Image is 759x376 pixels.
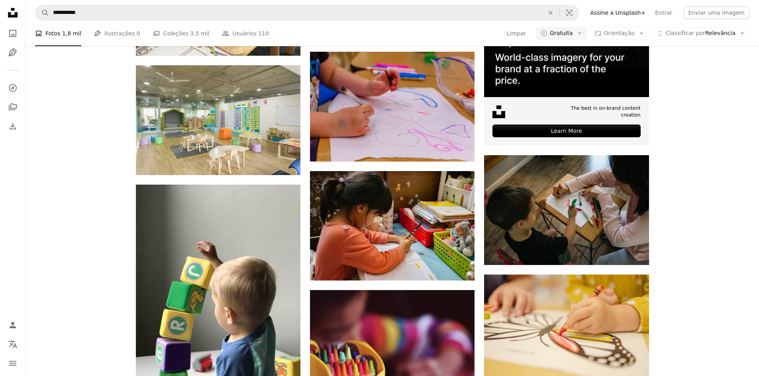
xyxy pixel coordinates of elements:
a: menino que joga cubo na mesa de madeira branca [136,290,300,298]
button: Classificar porRelevância [652,27,749,40]
span: 110 [258,29,269,38]
button: Pesquisa visual [560,5,579,20]
span: 3,5 mil [190,29,209,38]
form: Pesquise conteúdo visual em todo o site [35,5,579,21]
span: Orientação [604,30,635,36]
a: Explorar [5,80,21,96]
a: selective focal photo of crayons in yellow box [310,345,475,352]
a: Fotos [5,25,21,41]
button: Idioma [5,336,21,352]
img: file-1631678316303-ed18b8b5cb9cimage [492,105,505,118]
span: Gratuita [550,29,573,37]
button: Limpar [506,27,527,40]
a: Início — Unsplash [5,5,21,22]
a: Ilustrações 0 [94,21,140,46]
a: Histórico de downloads [5,118,21,134]
button: Limpar [542,5,559,20]
button: Orientação [590,27,649,40]
a: Entrar / Cadastrar-se [5,317,21,333]
a: menina na camisa rosa de manga comprida que escreve no papel branco [310,222,475,229]
button: Menu [5,355,21,371]
span: Relevância [666,29,735,37]
span: 0 [137,29,140,38]
span: Classificar por [666,30,705,36]
a: pessoa segurando caneta vermelha e branca [484,325,649,333]
a: Entrar [650,6,677,19]
a: Ilustrações [5,45,21,60]
a: vista interior do quarto do berçário [136,117,300,124]
a: Assine a Unsplash+ [586,6,651,19]
a: uma criança está desenhando em um pedaço de papel [310,103,475,110]
a: Coleções 3,5 mil [153,21,210,46]
button: Enviar uma imagem [684,6,749,19]
img: uma criança está desenhando em um pedaço de papel [310,52,475,162]
span: The best in on-brand content creation [550,105,640,119]
div: Learn More [492,125,640,137]
a: Coleções [5,99,21,115]
a: menino na camisa branca de manga comprida escrevendo no papel branco [484,206,649,213]
img: menina na camisa rosa de manga comprida que escreve no papel branco [310,171,475,281]
button: Pesquise na Unsplash [35,5,49,20]
img: menino na camisa branca de manga comprida escrevendo no papel branco [484,155,649,265]
a: Usuários 110 [222,21,269,46]
img: vista interior do quarto do berçário [136,65,300,175]
button: Gratuita [536,27,587,40]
